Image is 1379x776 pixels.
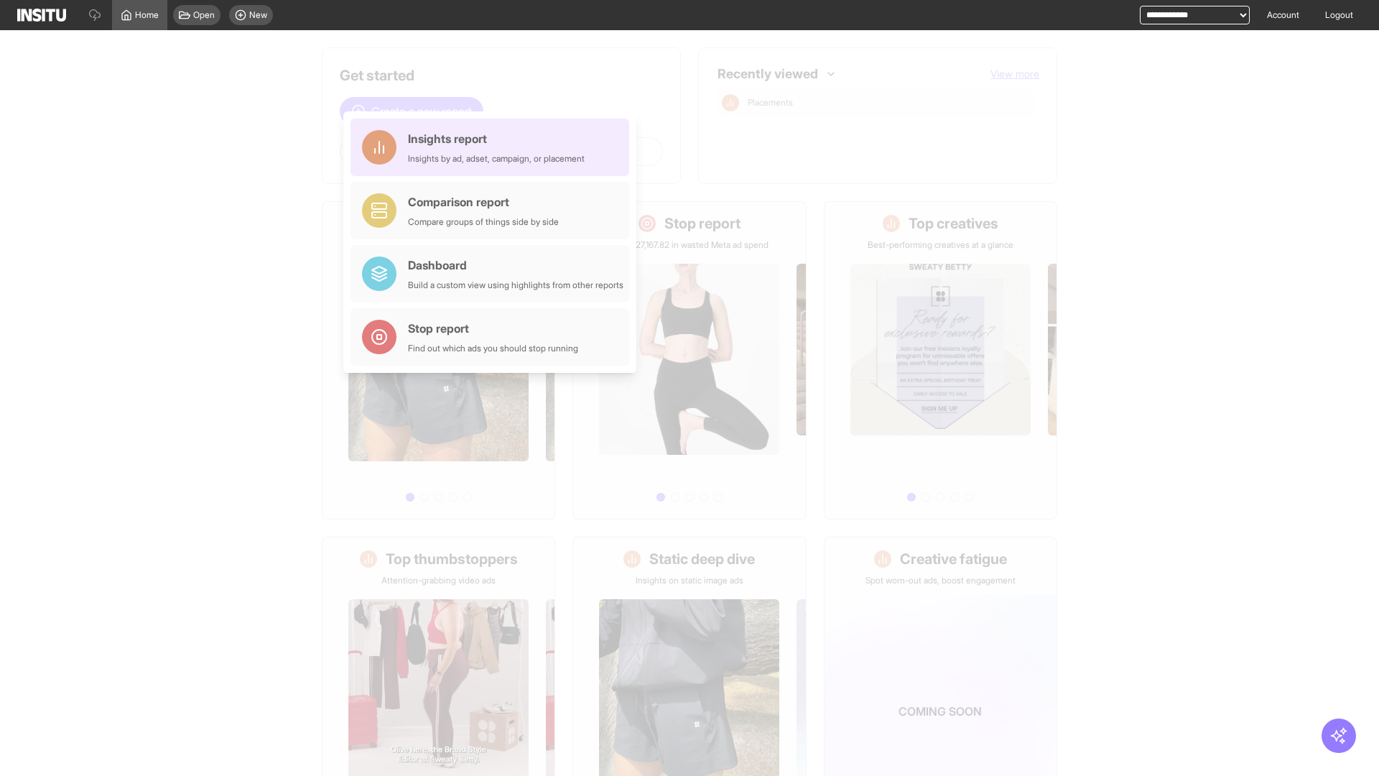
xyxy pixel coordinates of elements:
[408,257,623,274] div: Dashboard
[408,216,559,228] div: Compare groups of things side by side
[408,130,585,147] div: Insights report
[408,280,623,291] div: Build a custom view using highlights from other reports
[249,9,267,21] span: New
[408,320,578,337] div: Stop report
[17,9,66,22] img: Logo
[408,153,585,165] div: Insights by ad, adset, campaign, or placement
[408,193,559,211] div: Comparison report
[135,9,159,21] span: Home
[408,343,578,354] div: Find out which ads you should stop running
[193,9,215,21] span: Open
